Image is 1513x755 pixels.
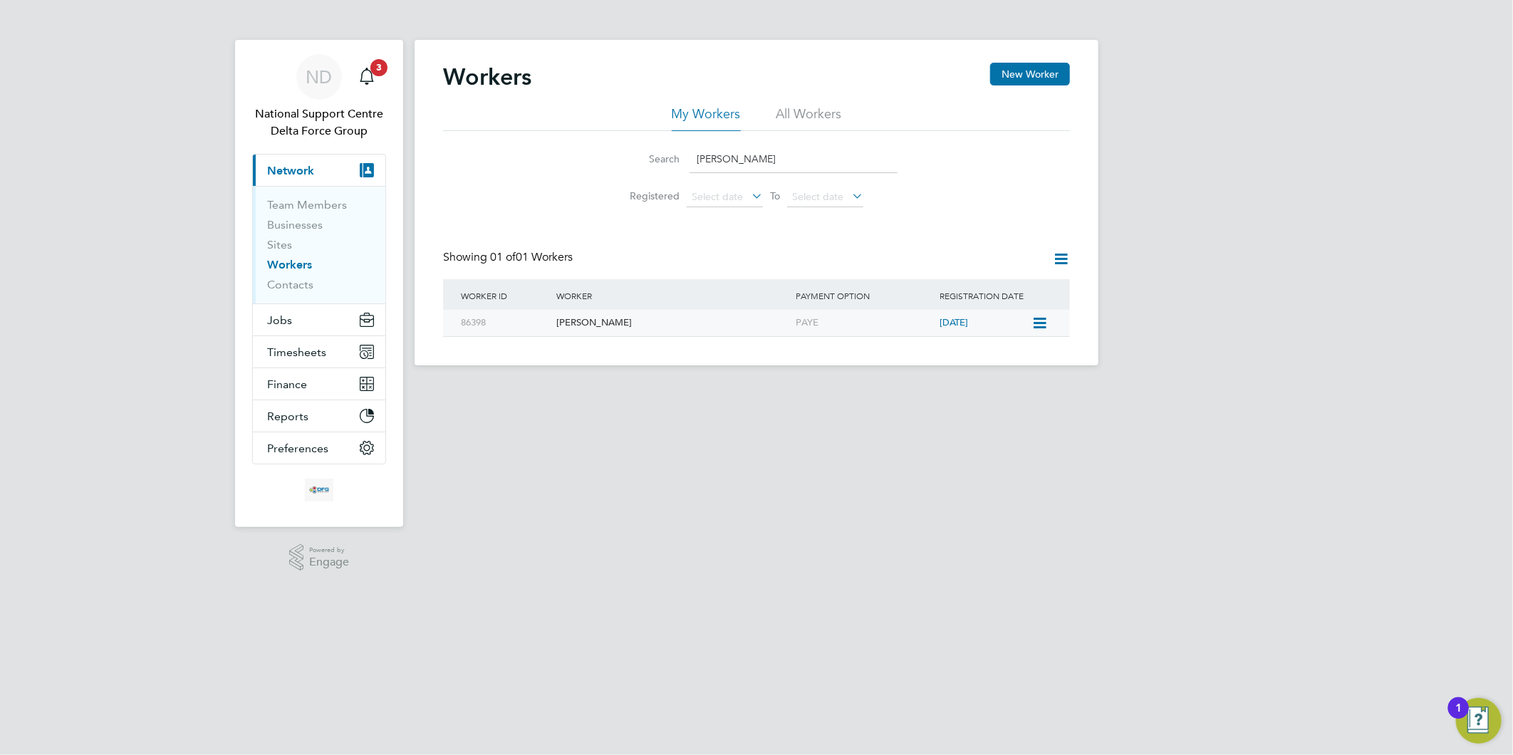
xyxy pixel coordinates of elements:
[253,368,385,400] button: Finance
[289,544,350,571] a: Powered byEngage
[457,279,553,312] div: Worker ID
[253,432,385,464] button: Preferences
[267,345,326,359] span: Timesheets
[253,304,385,335] button: Jobs
[267,278,313,291] a: Contacts
[443,250,576,265] div: Showing
[267,198,347,212] a: Team Members
[615,189,680,202] label: Registered
[252,105,386,140] span: National Support Centre Delta Force Group
[253,186,385,303] div: Network
[252,54,386,140] a: NDNational Support Centre Delta Force Group
[457,309,1031,321] a: 86398[PERSON_NAME]PAYE[DATE]
[267,258,312,271] a: Workers
[235,40,403,527] nav: Main navigation
[309,544,349,556] span: Powered by
[766,187,784,205] span: To
[267,218,323,231] a: Businesses
[253,336,385,368] button: Timesheets
[253,155,385,186] button: Network
[936,279,1056,312] div: Registration Date
[553,310,792,336] div: [PERSON_NAME]
[692,190,743,203] span: Select date
[792,190,843,203] span: Select date
[940,316,968,328] span: [DATE]
[1456,698,1502,744] button: Open Resource Center, 1 new notification
[690,145,898,173] input: Name, email or phone number
[553,279,792,312] div: Worker
[990,63,1070,85] button: New Worker
[267,377,307,391] span: Finance
[253,400,385,432] button: Reports
[490,250,573,264] span: 01 Workers
[309,556,349,568] span: Engage
[792,310,936,336] div: PAYE
[267,238,292,251] a: Sites
[370,59,388,76] span: 3
[306,68,333,86] span: ND
[776,105,842,131] li: All Workers
[353,54,381,100] a: 3
[252,479,386,501] a: Go to home page
[792,279,936,312] div: Payment Option
[615,152,680,165] label: Search
[672,105,741,131] li: My Workers
[267,313,292,327] span: Jobs
[267,410,308,423] span: Reports
[267,164,314,177] span: Network
[1455,708,1462,727] div: 1
[443,63,531,91] h2: Workers
[457,310,553,336] div: 86398
[267,442,328,455] span: Preferences
[305,479,333,501] img: deltaforcegroup-logo-retina.png
[490,250,516,264] span: 01 of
